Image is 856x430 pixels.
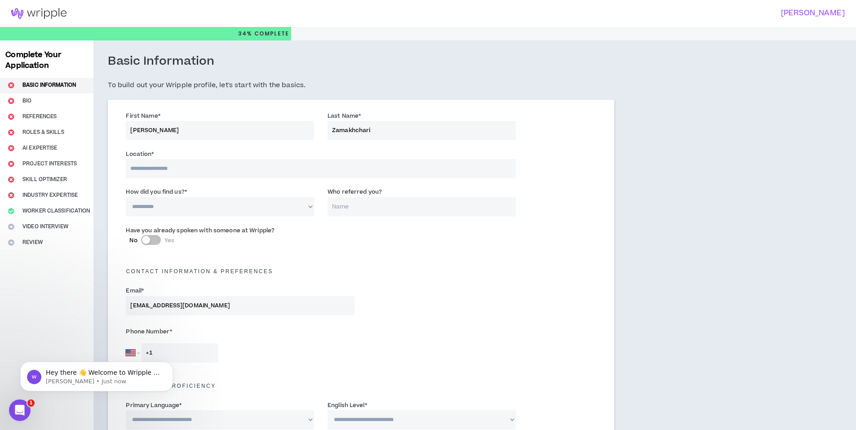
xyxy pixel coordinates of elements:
label: Phone Number [126,324,354,339]
label: Location [126,147,154,161]
label: First Name [126,109,160,123]
span: Complete [253,30,289,38]
input: Name [328,197,516,217]
iframe: Intercom notifications message [7,343,186,406]
span: Yes [164,236,174,244]
label: How did you find us? [126,185,187,199]
label: English Level [328,398,367,412]
span: No [129,236,137,244]
h3: Basic Information [108,54,214,69]
label: Who referred you? [328,185,382,199]
h5: To build out your Wripple profile, let's start with the basics. [108,80,614,91]
h5: Contact Information & preferences [119,268,603,275]
input: Enter Email [126,296,354,315]
label: Last Name [328,109,361,123]
span: 1 [27,399,35,407]
input: First Name [126,121,314,140]
input: Last Name [328,121,516,140]
iframe: Intercom live chat [9,399,31,421]
h3: Complete Your Application [2,49,92,71]
label: Email [126,284,144,298]
h5: Language Proficiency [119,383,603,389]
label: Have you already spoken with someone at Wripple? [126,223,275,238]
button: NoYes [141,235,161,245]
h3: [PERSON_NAME] [422,9,845,18]
p: 34% [238,27,289,40]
